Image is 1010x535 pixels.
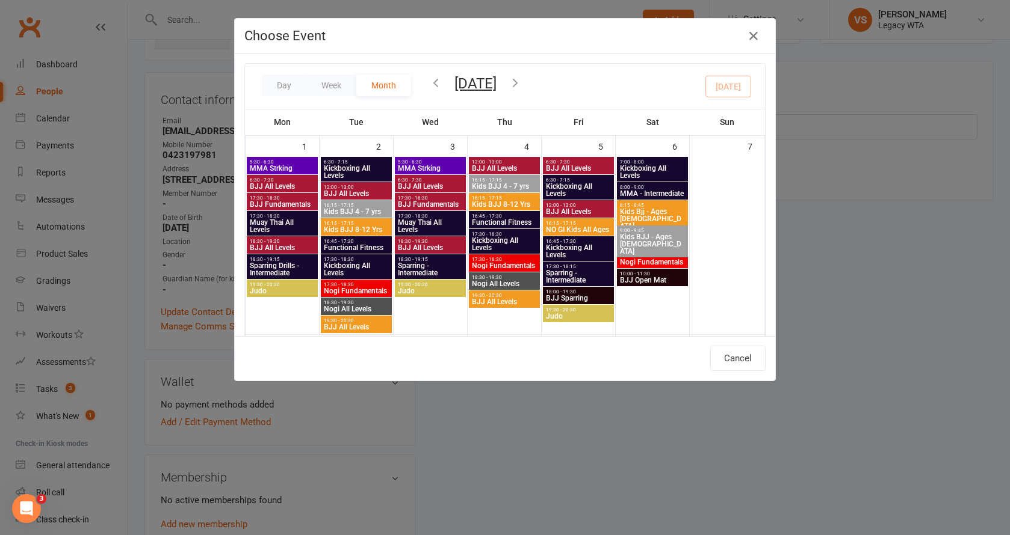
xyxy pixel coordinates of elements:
span: 16:15 - 17:15 [471,195,538,201]
span: 6:30 - 7:30 [545,159,612,165]
th: Fri [542,109,616,135]
div: 9 [376,335,393,355]
span: 17:30 - 18:30 [471,257,538,262]
div: 14 [743,335,764,355]
div: 13 [668,335,689,355]
span: BJJ All Levels [323,323,389,331]
span: 5:30 - 6:30 [397,159,463,165]
th: Sun [690,109,765,135]
button: Day [262,75,306,96]
span: BJJ All Levels [471,165,538,172]
span: BJJ All Levels [545,208,612,215]
span: MMA Strking [249,165,315,172]
span: 8:15 - 8:45 [619,203,686,208]
span: Sparring Drills - Intermediate [249,262,315,277]
th: Tue [320,109,394,135]
span: Nogi Fundamentals [323,287,389,295]
iframe: Intercom live chat [12,494,41,523]
span: Kids BJJ 4 - 7 yrs [471,183,538,190]
h4: Choose Event [244,28,766,43]
span: 12:00 - 13:00 [471,159,538,165]
th: Wed [394,109,468,135]
span: Kickboxing All Levels [323,262,389,277]
span: BJJ All Levels [249,183,315,190]
span: 19:30 - 20:30 [545,307,612,313]
button: Month [356,75,411,96]
span: BJJ All Levels [397,244,463,251]
span: Kickboxing All Levels [545,244,612,258]
span: Kids BJJ 8-12 Yrs [323,226,389,233]
span: Kickboxing All Levels [471,237,538,251]
span: 17:30 - 18:30 [249,195,315,201]
span: 17:30 - 18:30 [323,257,389,262]
span: 16:45 - 17:30 [323,239,389,244]
span: 19:30 - 20:30 [249,282,315,287]
div: 1 [302,136,319,156]
div: 2 [376,136,393,156]
span: MMA Strking [397,165,463,172]
span: 19:30 - 20:30 [323,318,389,323]
span: Kids BJJ 4 - 7 yrs [323,208,389,215]
span: Kickboxing All Levels [545,183,612,197]
span: BJJ Fundamentals [249,201,315,208]
span: Kickboxing All Levels [323,165,389,179]
span: 18:00 - 19:30 [545,289,612,295]
span: 17:30 - 18:15 [545,264,612,269]
div: 12 [593,335,615,355]
span: 18:30 - 19:30 [471,275,538,280]
span: Sparring - Intermediate [545,269,612,284]
span: Judo [545,313,612,320]
span: 12:00 - 13:00 [323,185,389,190]
div: 5 [598,136,615,156]
span: BJJ All Levels [323,190,389,197]
span: 17:30 - 18:30 [471,231,538,237]
span: 6:30 - 7:30 [249,177,315,183]
span: Nogi All Levels [323,305,389,313]
span: 17:30 - 18:30 [397,195,463,201]
span: BJJ All Levels [397,183,463,190]
span: Judo [249,287,315,295]
th: Mon [246,109,320,135]
div: 3 [450,136,467,156]
span: NO GI Kids All Ages [545,226,612,233]
span: 19:30 - 20:30 [397,282,463,287]
span: 6:30 - 7:15 [545,177,612,183]
span: BJJ Sparring [545,295,612,302]
div: 4 [524,136,541,156]
span: 6:30 - 7:30 [397,177,463,183]
span: 18:30 - 19:15 [397,257,463,262]
span: 18:30 - 19:30 [323,300,389,305]
span: 18:30 - 19:15 [249,257,315,262]
span: 5:30 - 6:30 [249,159,315,165]
span: 17:30 - 18:30 [397,213,463,219]
span: 16:15 - 17:15 [545,221,612,226]
span: Kids BJJ - Ages [DEMOGRAPHIC_DATA] [619,233,686,255]
span: BJJ All Levels [471,298,538,305]
span: Muay Thai All Levels [397,219,463,233]
button: [DATE] [454,75,497,92]
span: Functional Fitness [323,244,389,251]
span: Sparring - Intermediate [397,262,463,277]
span: 19:30 - 20:30 [471,293,538,298]
span: Kids BJJ 8-12 Yrs [471,201,538,208]
span: 7:00 - 8:00 [619,159,686,165]
span: 16:15 - 17:15 [471,177,538,183]
span: 8:00 - 9:00 [619,185,686,190]
div: 10 [445,335,467,355]
span: Kids Bjj - Ages [DEMOGRAPHIC_DATA] [619,208,686,230]
span: Muay Thai All Levels [249,219,315,233]
button: Close [744,26,763,46]
span: BJJ Open Mat [619,277,686,284]
div: 6 [672,136,689,156]
th: Sat [616,109,690,135]
span: 16:15 - 17:15 [323,221,389,226]
span: 17:30 - 18:30 [323,282,389,287]
span: MMA - Intermediate [619,190,686,197]
span: 16:45 - 17:30 [545,239,612,244]
span: 16:45 - 17:30 [471,213,538,219]
div: 11 [519,335,541,355]
span: BJJ Fundamentals [397,201,463,208]
span: BJJ All Levels [545,165,612,172]
span: 16:15 - 17:15 [323,203,389,208]
button: Cancel [710,346,766,371]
